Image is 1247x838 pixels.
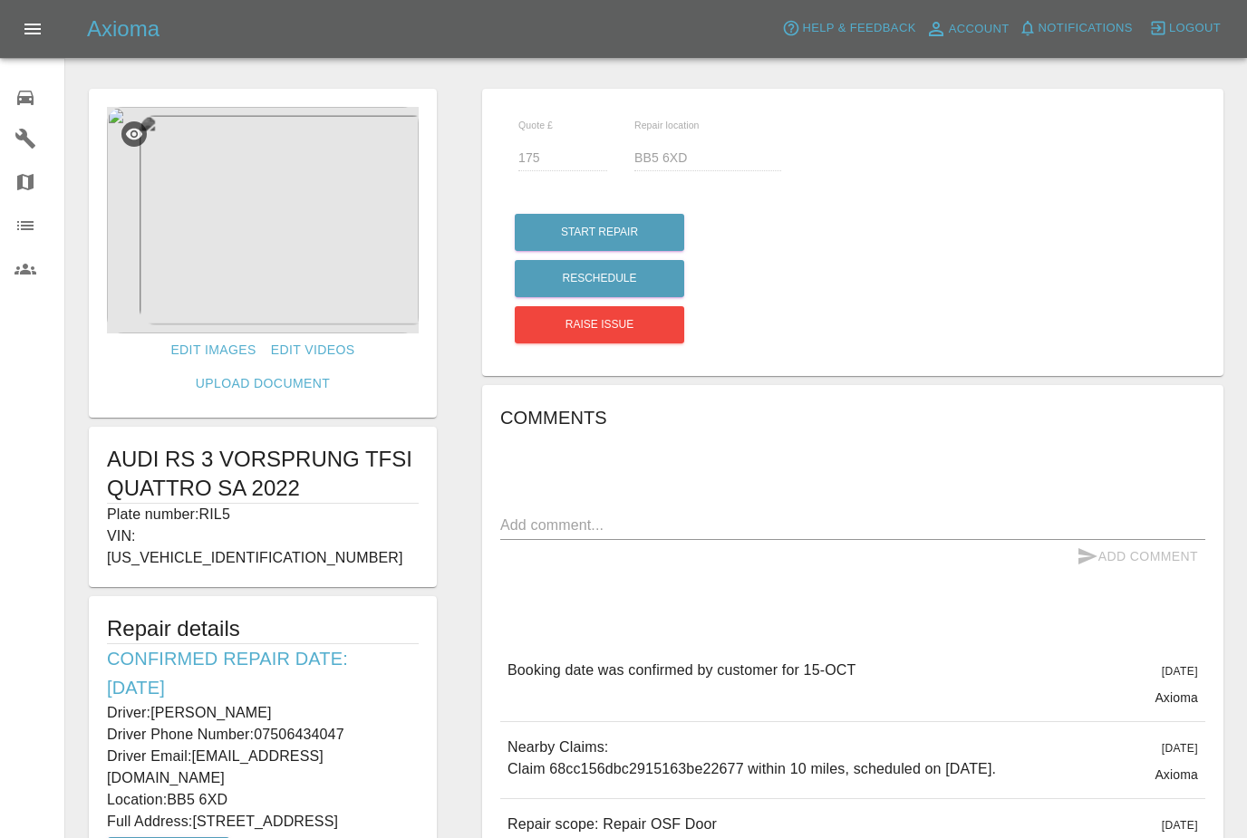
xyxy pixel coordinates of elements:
[515,214,684,251] button: Start Repair
[107,504,419,525] p: Plate number: RIL5
[1162,742,1198,755] span: [DATE]
[1039,18,1133,39] span: Notifications
[107,614,419,643] h5: Repair details
[107,724,419,746] p: Driver Phone Number: 07506434047
[949,19,1010,40] span: Account
[264,333,362,367] a: Edit Videos
[515,306,684,343] button: Raise issue
[107,525,419,569] p: VIN: [US_VEHICLE_IDENTIFICATION_NUMBER]
[163,333,263,367] a: Edit Images
[1162,819,1198,832] span: [DATE]
[507,737,996,780] p: Nearby Claims: Claim 68cc156dbc2915163be22677 within 10 miles, scheduled on [DATE].
[87,14,159,43] h5: Axioma
[188,367,337,400] a: Upload Document
[1169,18,1221,39] span: Logout
[515,260,684,297] button: Reschedule
[500,403,1205,432] h6: Comments
[107,702,419,724] p: Driver: [PERSON_NAME]
[1155,689,1198,707] p: Axioma
[518,120,553,130] span: Quote £
[1014,14,1137,43] button: Notifications
[778,14,920,43] button: Help & Feedback
[107,746,419,789] p: Driver Email: [EMAIL_ADDRESS][DOMAIN_NAME]
[11,7,54,51] button: Open drawer
[634,120,700,130] span: Repair location
[921,14,1014,43] a: Account
[107,789,419,811] p: Location: BB5 6XD
[107,445,419,503] h1: AUDI RS 3 VORSPRUNG TFSI QUATTRO SA 2022
[507,660,855,681] p: Booking date was confirmed by customer for 15-OCT
[1155,766,1198,784] p: Axioma
[1145,14,1225,43] button: Logout
[1162,665,1198,678] span: [DATE]
[802,18,915,39] span: Help & Feedback
[107,644,419,702] h6: Confirmed Repair Date: [DATE]
[107,107,419,333] img: 56b73b49-c49a-466d-8777-194b0640dd52
[107,811,419,833] p: Full Address: [STREET_ADDRESS]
